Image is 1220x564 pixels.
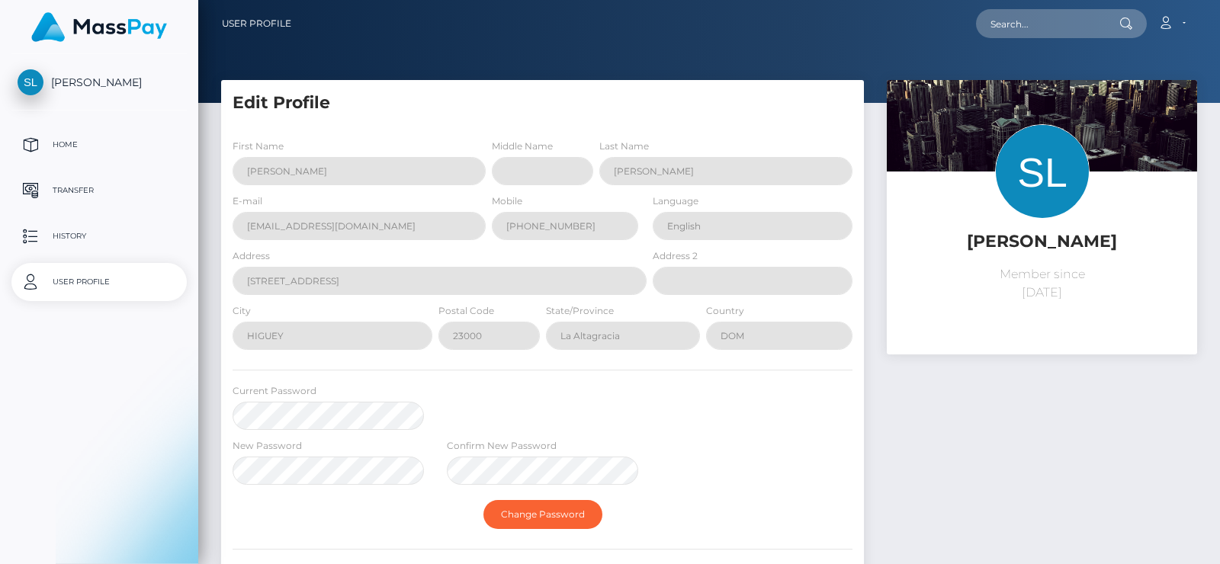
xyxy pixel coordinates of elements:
a: Transfer [11,171,187,210]
label: New Password [233,439,302,453]
label: Mobile [492,194,522,208]
img: ... [887,80,1197,287]
label: Last Name [599,139,649,153]
p: History [18,225,181,248]
h5: [PERSON_NAME] [898,230,1186,254]
label: First Name [233,139,284,153]
a: Home [11,126,187,164]
label: Postal Code [438,304,494,318]
p: Member since [DATE] [898,265,1186,302]
p: User Profile [18,271,181,293]
label: Address [233,249,270,263]
label: Country [706,304,744,318]
a: User Profile [11,263,187,301]
label: E-mail [233,194,262,208]
p: Transfer [18,179,181,202]
label: City [233,304,251,318]
button: Change Password [483,500,602,529]
a: User Profile [222,8,291,40]
label: Middle Name [492,139,553,153]
a: History [11,217,187,255]
img: MassPay [31,12,167,42]
label: Confirm New Password [447,439,557,453]
h5: Edit Profile [233,91,852,115]
label: Current Password [233,384,316,398]
label: State/Province [546,304,614,318]
label: Language [653,194,698,208]
p: Home [18,133,181,156]
input: Search... [976,9,1119,38]
span: [PERSON_NAME] [11,75,187,89]
label: Address 2 [653,249,698,263]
